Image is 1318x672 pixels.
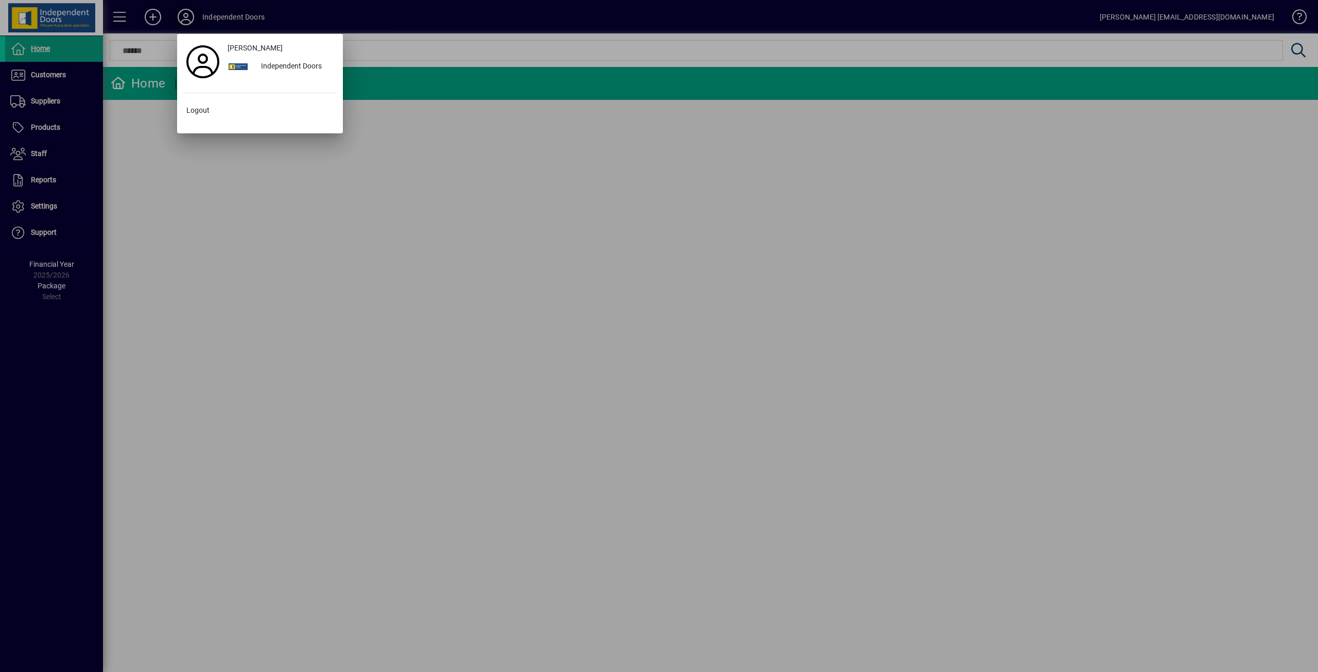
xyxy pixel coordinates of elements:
button: Logout [182,101,338,120]
span: Logout [186,105,210,116]
div: Independent Doors [253,58,338,76]
button: Independent Doors [223,58,338,76]
a: [PERSON_NAME] [223,39,338,58]
a: Profile [182,53,223,71]
span: [PERSON_NAME] [228,43,283,54]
